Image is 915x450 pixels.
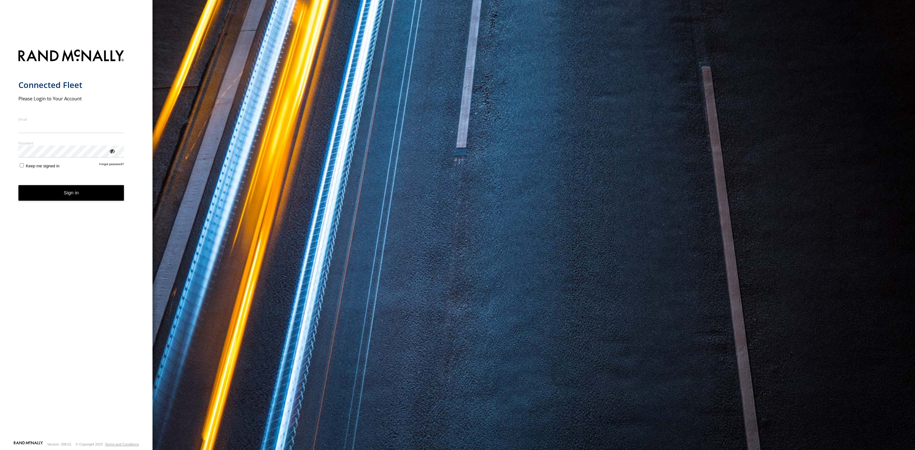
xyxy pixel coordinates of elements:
div: Version: 308.01 [47,442,71,446]
a: Forgot password? [99,162,124,168]
h1: Connected Fleet [18,80,124,90]
div: ViewPassword [109,148,115,154]
input: Keep me signed in [20,163,24,167]
form: main [18,46,134,440]
label: Email [18,117,124,122]
a: Terms and Conditions [105,442,139,446]
div: © Copyright 2025 - [76,442,139,446]
img: Rand McNally [18,48,124,64]
button: Sign in [18,185,124,201]
span: Keep me signed in [26,164,59,168]
a: Visit our Website [14,441,43,447]
label: Password [18,141,124,145]
h2: Please Login to Your Account [18,95,124,102]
